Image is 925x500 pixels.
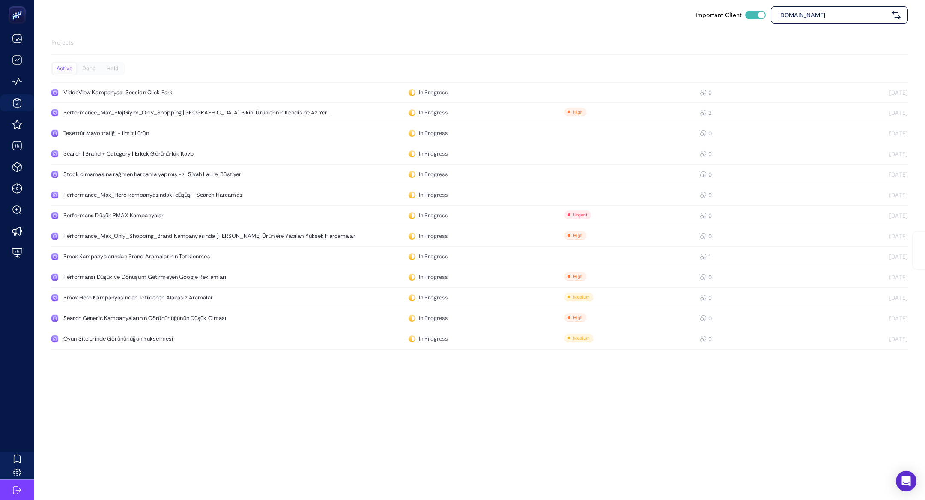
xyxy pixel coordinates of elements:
div: 0 [700,212,707,219]
div: Performans Düşük PMAX Kampanyaları [63,212,261,219]
div: 0 [700,192,707,198]
div: In Progress [409,109,448,116]
div: 0 [700,171,707,178]
a: Search Generic Kampanyalarının Görünürlüğünün Düşük OlmasıIn Progress0[DATE] [51,308,908,329]
div: [DATE] [848,335,908,342]
span: [DOMAIN_NAME] [778,11,889,19]
div: [DATE] [848,274,908,281]
div: [DATE] [848,294,908,301]
div: Stock olmamasına rağmen harcama yapmış -> Siyah Laurel Büstiyer [63,171,261,178]
div: 0 [700,274,707,281]
div: In Progress [409,130,448,137]
div: In Progress [409,274,448,281]
a: Performansı Düşük ve Dönüşüm Getirmeyen Google ReklamlarıIn Progress0[DATE] [51,267,908,288]
div: Pmax Kampanyalarından Brand Aramalarının Tetiklenmes [63,253,261,260]
div: In Progress [409,315,448,322]
div: Search Generic Kampanyalarının Görünürlüğünün Düşük Olması [63,315,261,322]
div: Pmax Hero Kampanyasından Tetiklenen Alakasız Aramalar [63,294,261,301]
img: svg%3e [892,11,901,19]
a: Search | Brand + Category | Erkek Görünürlük KaybıIn Progress0[DATE] [51,144,908,165]
div: Hold [101,63,124,75]
div: VideoView Kampanyası Session Click Farkı [63,89,261,96]
div: In Progress [409,89,448,96]
div: [DATE] [848,315,908,322]
div: In Progress [409,253,448,260]
a: Performans Düşük PMAX KampanyalarıIn Progress0[DATE] [51,206,908,226]
div: In Progress [409,212,448,219]
div: [DATE] [848,192,908,198]
div: [DATE] [848,171,908,178]
div: [DATE] [848,150,908,157]
div: [DATE] [848,233,908,240]
div: 0 [700,233,707,240]
div: 0 [700,150,707,157]
p: Projects [51,39,908,47]
div: [DATE] [848,212,908,219]
div: Performance_Max_PlajGiyim_Only_Shopping [GEOGRAPHIC_DATA] Bikini Ürünlerinin Kendisine Az Yer ... [63,109,333,116]
a: Stock olmamasına rağmen harcama yapmış -> Siyah Laurel BüstiyerIn Progress0[DATE] [51,165,908,185]
div: Open Intercom Messenger [896,471,916,491]
div: 2 [700,109,707,116]
div: In Progress [409,171,448,178]
div: 0 [700,294,707,301]
a: Tesettür Mayo trafiği - limitli ürünIn Progress0[DATE] [51,123,908,144]
a: Oyun Sitelerinde Görünürlüğün YükselmesiIn Progress0[DATE] [51,329,908,350]
div: In Progress [409,233,448,240]
div: 0 [700,89,707,96]
div: [DATE] [848,109,908,116]
div: In Progress [409,150,448,157]
div: Performance_Max_Hero kampanyasındaki düşüş - Search Harcaması [63,192,261,198]
div: Performance_Max_Only_Shopping_Brand Kampanyasında [PERSON_NAME] Ürünlere Yapılan Yüksek Harcamalar [63,233,342,240]
a: Pmax Kampanyalarından Brand Aramalarının TetiklenmesIn Progress1[DATE] [51,247,908,267]
div: [DATE] [848,253,908,260]
a: Performance_Max_PlajGiyim_Only_Shopping [GEOGRAPHIC_DATA] Bikini Ürünlerinin Kendisine Az Yer ...... [51,103,908,123]
div: Done [77,63,101,75]
div: Search | Brand + Category | Erkek Görünürlük Kaybı [63,150,261,157]
span: Important Client [695,11,742,19]
div: Oyun Sitelerinde Görünürlüğün Yükselmesi [63,335,261,342]
div: [DATE] [848,130,908,137]
div: Performansı Düşük ve Dönüşüm Getirmeyen Google Reklamları [63,274,261,281]
div: Tesettür Mayo trafiği - limitli ürün [63,130,261,137]
div: Active [53,63,76,75]
div: In Progress [409,192,448,198]
div: 0 [700,315,707,322]
a: Pmax Hero Kampanyasından Tetiklenen Alakasız AramalarIn Progress0[DATE] [51,288,908,308]
div: In Progress [409,294,448,301]
div: In Progress [409,335,448,342]
div: 0 [700,335,707,342]
div: [DATE] [848,89,908,96]
div: 0 [700,130,707,137]
div: 1 [700,253,707,260]
a: VideoView Kampanyası Session Click FarkıIn Progress0[DATE] [51,82,908,103]
a: Performance_Max_Only_Shopping_Brand Kampanyasında [PERSON_NAME] Ürünlere Yapılan Yüksek Harcamala... [51,226,908,247]
a: Performance_Max_Hero kampanyasındaki düşüş - Search HarcamasıIn Progress0[DATE] [51,185,908,206]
